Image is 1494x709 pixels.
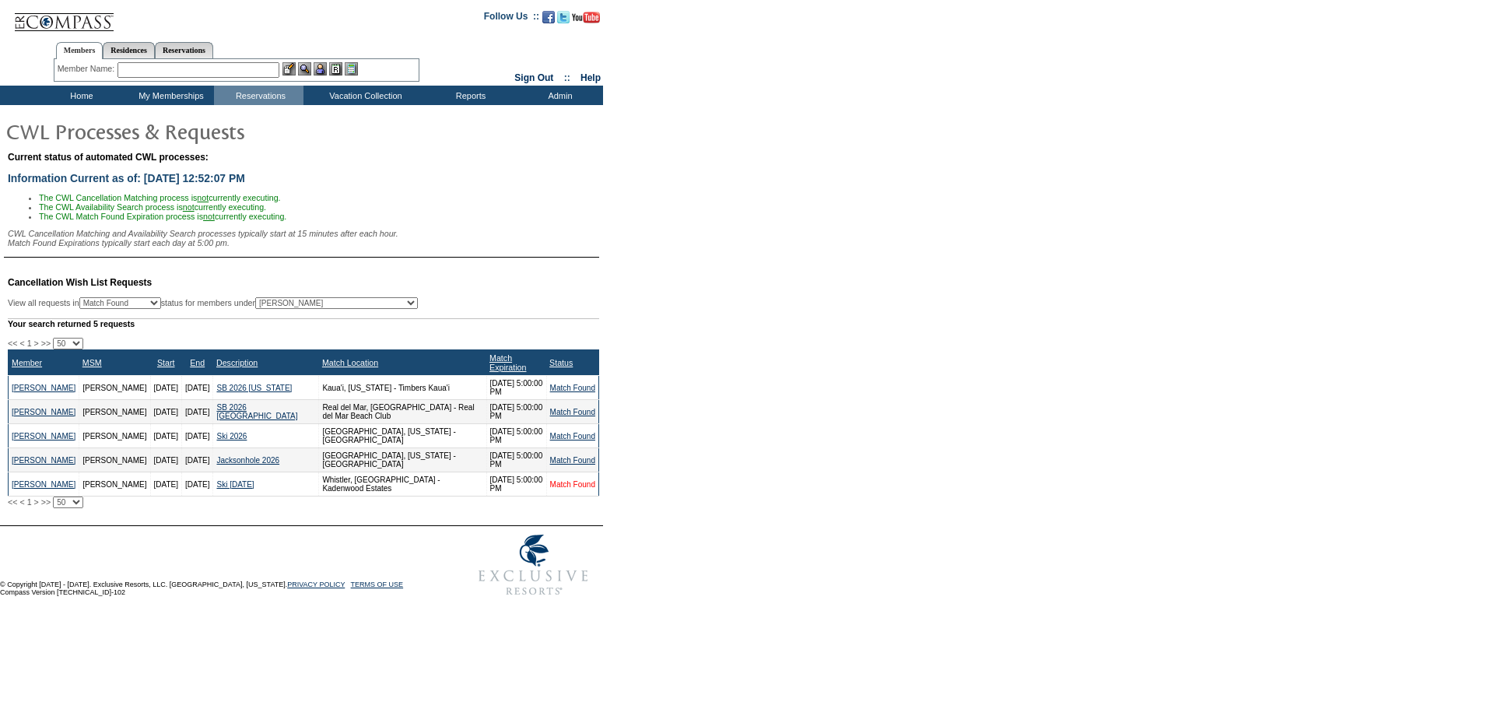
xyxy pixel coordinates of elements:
[58,62,117,75] div: Member Name:
[8,318,599,328] div: Your search returned 5 requests
[150,424,181,448] td: [DATE]
[34,497,39,507] span: >
[486,448,546,472] td: [DATE] 5:00:00 PM
[424,86,514,105] td: Reports
[181,448,212,472] td: [DATE]
[19,339,24,348] span: <
[216,480,254,489] a: Ski [DATE]
[486,472,546,497] td: [DATE] 5:00:00 PM
[27,497,32,507] span: 1
[197,193,209,202] u: not
[550,432,595,440] a: Match Found
[572,16,600,25] a: Subscribe to our YouTube Channel
[41,339,51,348] span: >>
[150,376,181,400] td: [DATE]
[514,72,553,83] a: Sign Out
[150,400,181,424] td: [DATE]
[216,358,258,367] a: Description
[303,86,424,105] td: Vacation Collection
[79,400,150,424] td: [PERSON_NAME]
[216,432,247,440] a: Ski 2026
[41,497,51,507] span: >>
[8,497,17,507] span: <<
[39,202,266,212] span: The CWL Availability Search process is currently executing.
[319,400,486,424] td: Real del Mar, [GEOGRAPHIC_DATA] - Real del Mar Beach Club
[155,42,213,58] a: Reservations
[580,72,601,83] a: Help
[157,358,175,367] a: Start
[8,339,17,348] span: <<
[150,472,181,497] td: [DATE]
[550,456,595,465] a: Match Found
[216,403,297,420] a: SB 2026 [GEOGRAPHIC_DATA]
[319,424,486,448] td: [GEOGRAPHIC_DATA], [US_STATE] - [GEOGRAPHIC_DATA]
[557,16,570,25] a: Follow us on Twitter
[329,62,342,75] img: Reservations
[550,384,595,392] a: Match Found
[8,229,599,247] div: CWL Cancellation Matching and Availability Search processes typically start at 15 minutes after e...
[564,72,570,83] span: ::
[464,526,603,604] img: Exclusive Resorts
[183,202,195,212] u: not
[12,384,75,392] a: [PERSON_NAME]
[190,358,205,367] a: End
[12,432,75,440] a: [PERSON_NAME]
[181,424,212,448] td: [DATE]
[572,12,600,23] img: Subscribe to our YouTube Channel
[351,581,404,588] a: TERMS OF USE
[19,497,24,507] span: <
[124,86,214,105] td: My Memberships
[542,16,555,25] a: Become our fan on Facebook
[549,358,573,367] a: Status
[322,358,378,367] a: Match Location
[345,62,358,75] img: b_calculator.gif
[550,408,595,416] a: Match Found
[8,277,152,288] span: Cancellation Wish List Requests
[542,11,555,23] img: Become our fan on Facebook
[216,384,292,392] a: SB 2026 [US_STATE]
[282,62,296,75] img: b_edit.gif
[12,456,75,465] a: [PERSON_NAME]
[56,42,103,59] a: Members
[287,581,345,588] a: PRIVACY POLICY
[203,212,215,221] u: not
[486,400,546,424] td: [DATE] 5:00:00 PM
[214,86,303,105] td: Reservations
[319,472,486,497] td: Whistler, [GEOGRAPHIC_DATA] - Kadenwood Estates
[514,86,603,105] td: Admin
[557,11,570,23] img: Follow us on Twitter
[319,376,486,400] td: Kaua'i, [US_STATE] - Timbers Kaua'i
[550,480,595,489] a: Match Found
[8,297,418,309] div: View all requests in status for members under
[103,42,155,58] a: Residences
[8,152,209,163] span: Current status of automated CWL processes:
[489,353,526,372] a: Match Expiration
[216,456,279,465] a: Jacksonhole 2026
[486,376,546,400] td: [DATE] 5:00:00 PM
[27,339,32,348] span: 1
[79,424,150,448] td: [PERSON_NAME]
[484,9,539,28] td: Follow Us ::
[39,193,281,202] span: The CWL Cancellation Matching process is currently executing.
[79,472,150,497] td: [PERSON_NAME]
[12,408,75,416] a: [PERSON_NAME]
[8,172,245,184] span: Information Current as of: [DATE] 12:52:07 PM
[314,62,327,75] img: Impersonate
[79,448,150,472] td: [PERSON_NAME]
[298,62,311,75] img: View
[12,358,42,367] a: Member
[181,376,212,400] td: [DATE]
[486,424,546,448] td: [DATE] 5:00:00 PM
[39,212,286,221] span: The CWL Match Found Expiration process is currently executing.
[181,472,212,497] td: [DATE]
[319,448,486,472] td: [GEOGRAPHIC_DATA], [US_STATE] - [GEOGRAPHIC_DATA]
[12,480,75,489] a: [PERSON_NAME]
[79,376,150,400] td: [PERSON_NAME]
[34,339,39,348] span: >
[181,400,212,424] td: [DATE]
[82,358,102,367] a: MSM
[150,448,181,472] td: [DATE]
[35,86,124,105] td: Home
